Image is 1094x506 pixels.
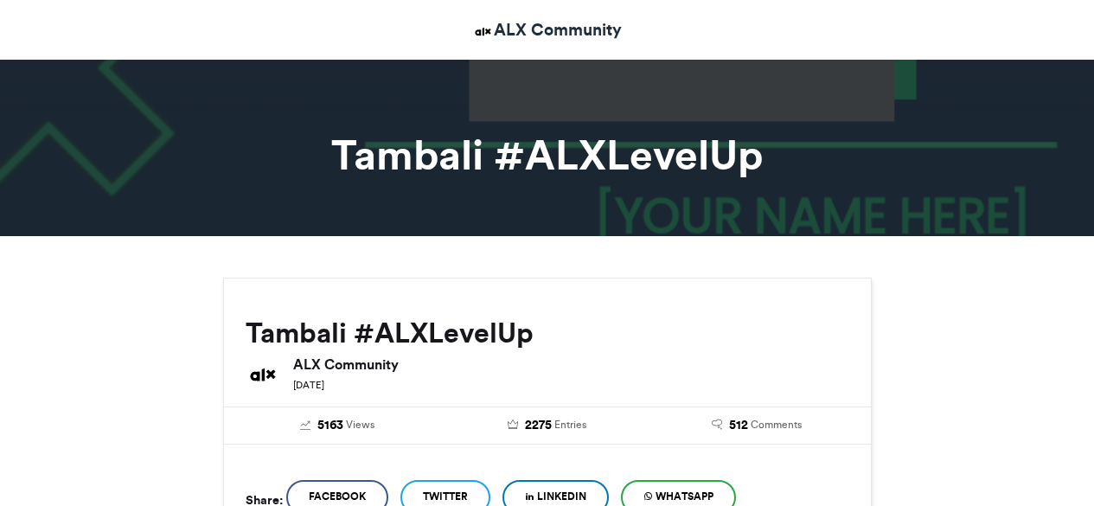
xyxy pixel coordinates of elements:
[525,416,552,435] span: 2275
[554,417,586,432] span: Entries
[455,416,639,435] a: 2275 Entries
[656,489,713,504] span: WhatsApp
[293,379,324,391] small: [DATE]
[729,416,748,435] span: 512
[472,17,622,42] a: ALX Community
[246,357,280,392] img: ALX Community
[309,489,366,504] span: Facebook
[67,134,1027,176] h1: Tambali #ALXLevelUp
[751,417,802,432] span: Comments
[246,416,430,435] a: 5163 Views
[317,416,343,435] span: 5163
[346,417,374,432] span: Views
[537,489,586,504] span: LinkedIn
[293,357,849,371] h6: ALX Community
[246,317,849,349] h2: Tambali #ALXLevelUp
[665,416,849,435] a: 512 Comments
[472,21,494,42] img: ALX Community
[423,489,468,504] span: Twitter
